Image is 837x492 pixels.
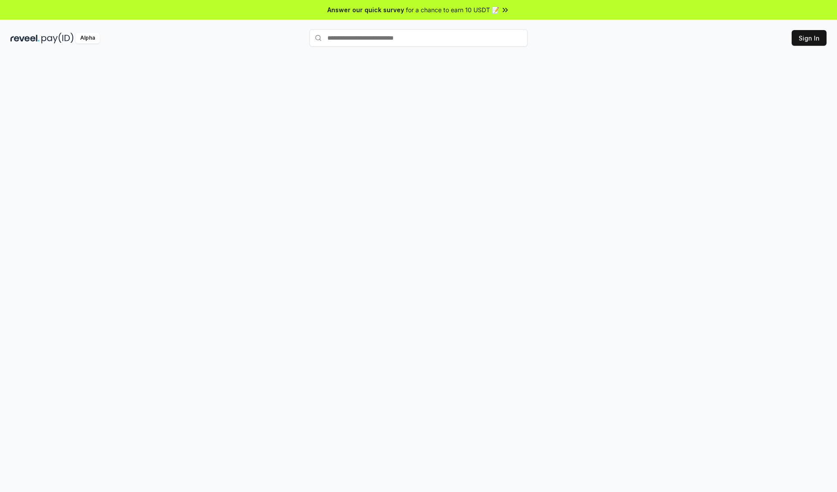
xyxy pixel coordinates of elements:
img: pay_id [41,33,74,44]
div: Alpha [75,33,100,44]
button: Sign In [792,30,827,46]
img: reveel_dark [10,33,40,44]
span: Answer our quick survey [327,5,404,14]
span: for a chance to earn 10 USDT 📝 [406,5,499,14]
